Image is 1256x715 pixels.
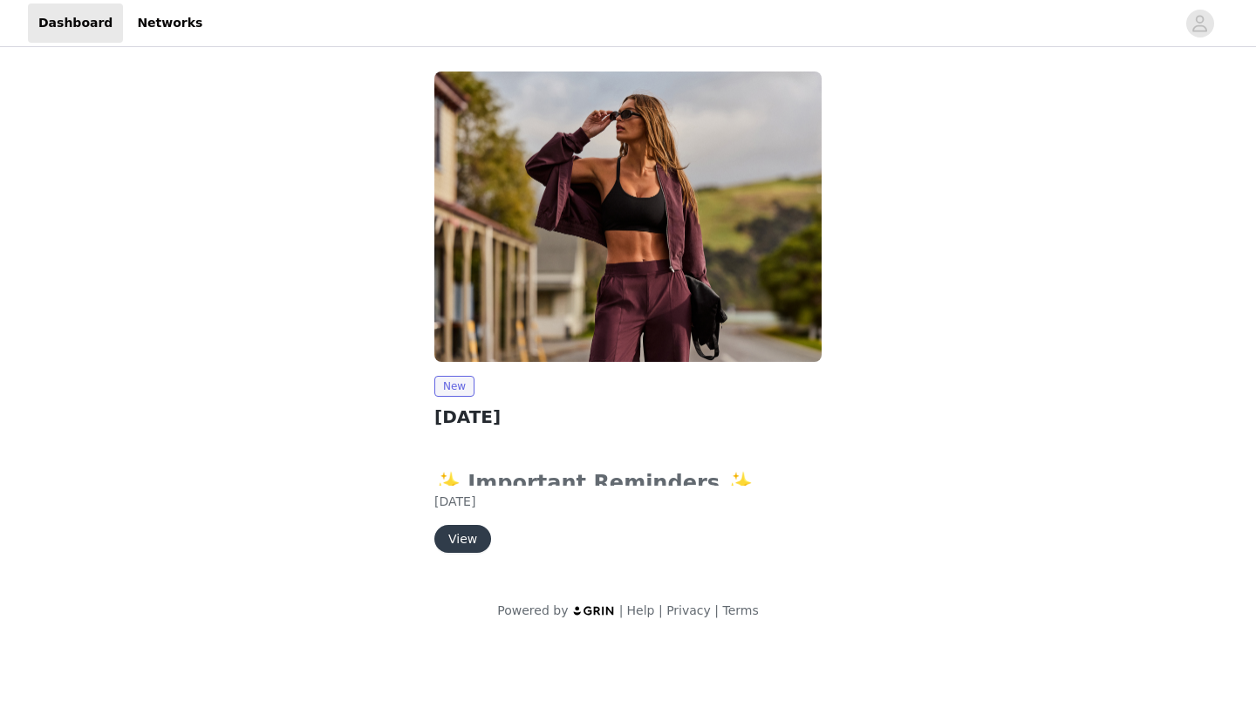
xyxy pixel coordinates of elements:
[434,525,491,553] button: View
[722,603,758,617] a: Terms
[619,603,624,617] span: |
[714,603,719,617] span: |
[434,376,474,397] span: New
[434,71,822,362] img: Fabletics
[434,404,822,430] h2: [DATE]
[434,494,475,508] span: [DATE]
[1191,10,1208,37] div: avatar
[627,603,655,617] a: Help
[666,603,711,617] a: Privacy
[28,3,123,43] a: Dashboard
[497,603,568,617] span: Powered by
[659,603,663,617] span: |
[572,605,616,616] img: logo
[434,471,764,495] strong: ✨ Important Reminders ✨
[434,533,491,546] a: View
[126,3,213,43] a: Networks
